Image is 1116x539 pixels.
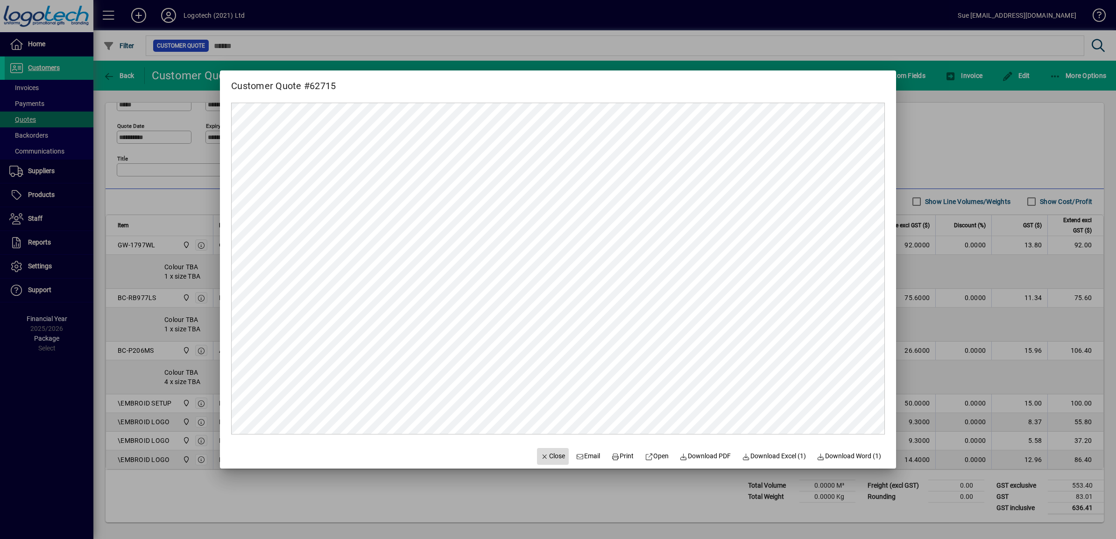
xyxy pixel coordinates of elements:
[220,70,347,93] h2: Customer Quote #62715
[676,448,735,465] a: Download PDF
[817,451,882,461] span: Download Word (1)
[607,448,637,465] button: Print
[611,451,634,461] span: Print
[680,451,731,461] span: Download PDF
[572,448,604,465] button: Email
[645,451,669,461] span: Open
[742,451,806,461] span: Download Excel (1)
[541,451,565,461] span: Close
[738,448,810,465] button: Download Excel (1)
[813,448,885,465] button: Download Word (1)
[576,451,600,461] span: Email
[537,448,569,465] button: Close
[641,448,672,465] a: Open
